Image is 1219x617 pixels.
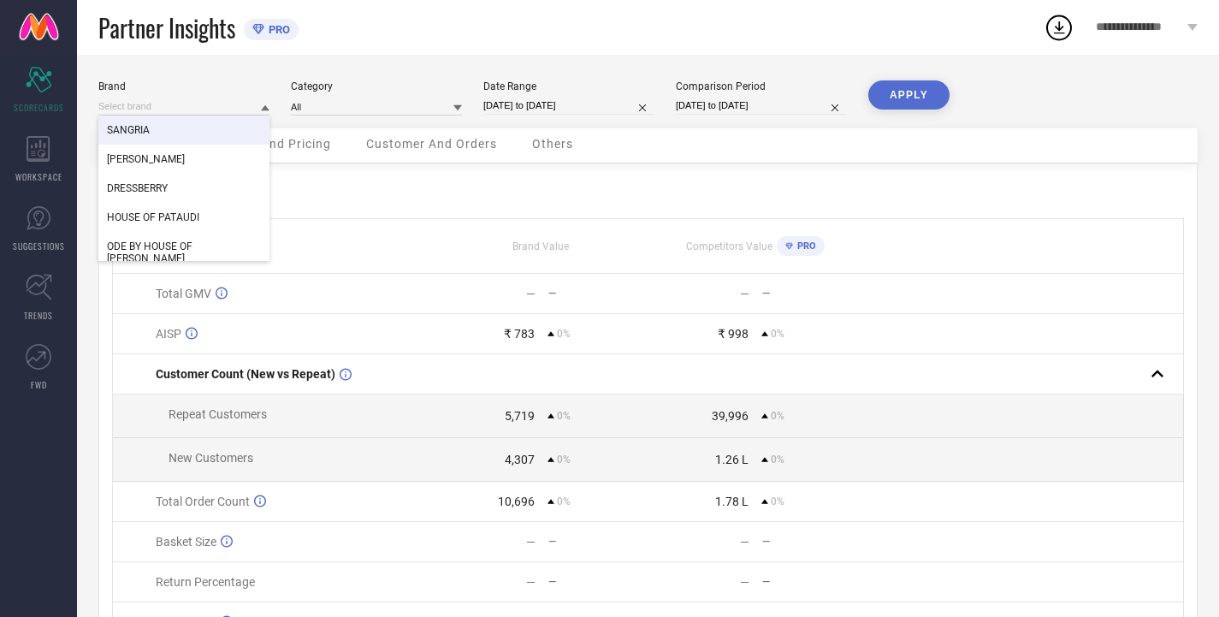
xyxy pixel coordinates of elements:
span: 0% [557,328,571,340]
span: Others [532,137,573,151]
div: ODE BY HOUSE OF PATAUDI [98,232,269,273]
span: 0% [771,328,784,340]
div: 1.26 L [715,453,749,466]
span: SCORECARDS [14,101,64,114]
div: ₹ 783 [504,327,535,341]
div: Open download list [1044,12,1074,43]
div: DRESSBERRY [98,174,269,203]
div: 39,996 [712,409,749,423]
div: — [526,575,536,589]
span: Customer Count (New vs Repeat) [156,367,335,381]
span: DRESSBERRY [107,182,168,194]
input: Select date range [483,97,654,115]
span: New Customers [169,451,253,465]
div: — [740,287,749,300]
span: Total Order Count [156,495,250,508]
span: PRO [793,240,816,252]
span: SUGGESTIONS [13,240,65,252]
div: Category [291,80,462,92]
span: Total GMV [156,287,211,300]
span: Basket Size [156,535,216,549]
span: [PERSON_NAME] [107,153,185,165]
div: — [740,535,749,549]
span: 0% [771,495,784,507]
div: HOUSE OF PATAUDI [98,203,269,232]
div: SANGRIA [98,116,269,145]
div: — [740,575,749,589]
span: Repeat Customers [169,407,267,421]
div: — [762,288,861,300]
span: 0% [557,495,571,507]
div: — [548,536,648,548]
span: 0% [771,454,784,466]
span: Competitors Value [686,240,772,252]
button: APPLY [868,80,950,110]
span: Partner Insights [98,10,235,45]
span: TRENDS [24,309,53,322]
span: ODE BY HOUSE OF [PERSON_NAME] [107,240,261,264]
span: AISP [156,327,181,341]
div: 5,719 [505,409,535,423]
span: Brand Value [512,240,569,252]
span: SANGRIA [107,124,150,136]
span: HOUSE OF PATAUDI [107,211,199,223]
div: Brand [98,80,269,92]
span: Customer And Orders [366,137,497,151]
span: 0% [557,454,571,466]
span: 0% [557,410,571,422]
div: Comparison Period [676,80,847,92]
div: — [762,536,861,548]
div: Metrics [112,176,1184,197]
input: Select comparison period [676,97,847,115]
div: — [548,288,648,300]
span: WORKSPACE [15,170,62,183]
span: PRO [264,23,290,36]
div: 4,307 [505,453,535,466]
span: 0% [771,410,784,422]
div: ₹ 998 [718,327,749,341]
div: 10,696 [498,495,535,508]
div: 1.78 L [715,495,749,508]
div: — [548,576,648,588]
div: — [526,535,536,549]
div: ANOUK [98,145,269,174]
input: Select brand [98,98,269,116]
div: Date Range [483,80,654,92]
span: Return Percentage [156,575,255,589]
span: FWD [31,378,47,391]
div: — [526,287,536,300]
div: — [762,576,861,588]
